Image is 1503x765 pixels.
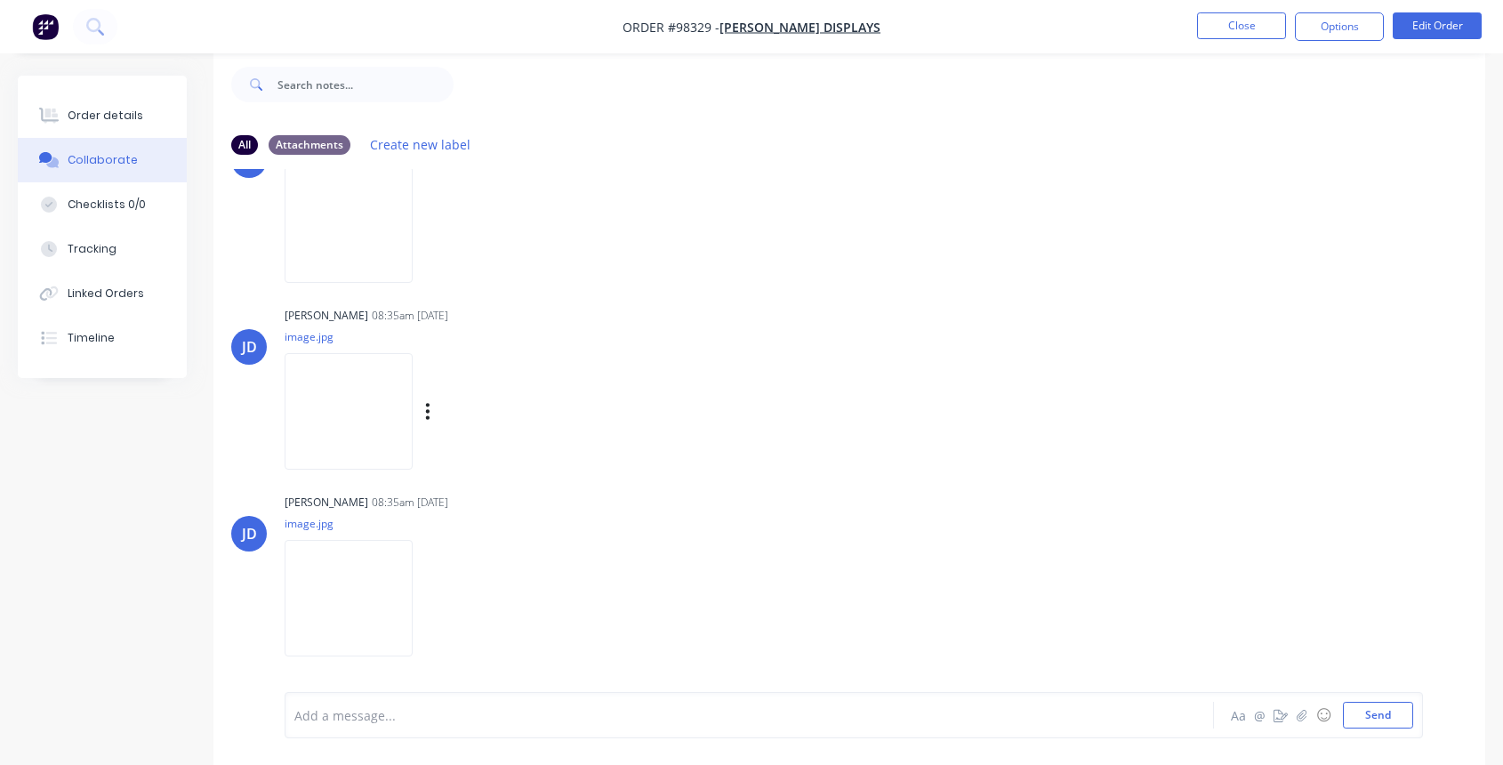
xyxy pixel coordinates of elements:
[269,135,350,155] div: Attachments
[285,516,430,531] p: image.jpg
[285,308,368,324] div: [PERSON_NAME]
[18,227,187,271] button: Tracking
[623,19,719,36] span: Order #98329 -
[1313,705,1334,726] button: ☺
[285,329,611,344] p: image.jpg
[242,336,257,358] div: JD
[1197,12,1286,39] button: Close
[372,495,448,511] div: 08:35am [DATE]
[1227,705,1249,726] button: Aa
[18,182,187,227] button: Checklists 0/0
[242,523,257,544] div: JD
[18,271,187,316] button: Linked Orders
[18,316,187,360] button: Timeline
[68,152,138,168] div: Collaborate
[32,13,59,40] img: Factory
[68,197,146,213] div: Checklists 0/0
[68,286,144,302] div: Linked Orders
[719,19,880,36] a: [PERSON_NAME] Displays
[1295,12,1384,41] button: Options
[18,138,187,182] button: Collaborate
[277,67,454,102] input: Search notes...
[1393,12,1482,39] button: Edit Order
[68,241,117,257] div: Tracking
[372,308,448,324] div: 08:35am [DATE]
[1343,702,1413,729] button: Send
[68,330,115,346] div: Timeline
[285,495,368,511] div: [PERSON_NAME]
[1249,705,1270,726] button: @
[18,93,187,138] button: Order details
[231,135,258,155] div: All
[361,133,480,157] button: Create new label
[68,108,143,124] div: Order details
